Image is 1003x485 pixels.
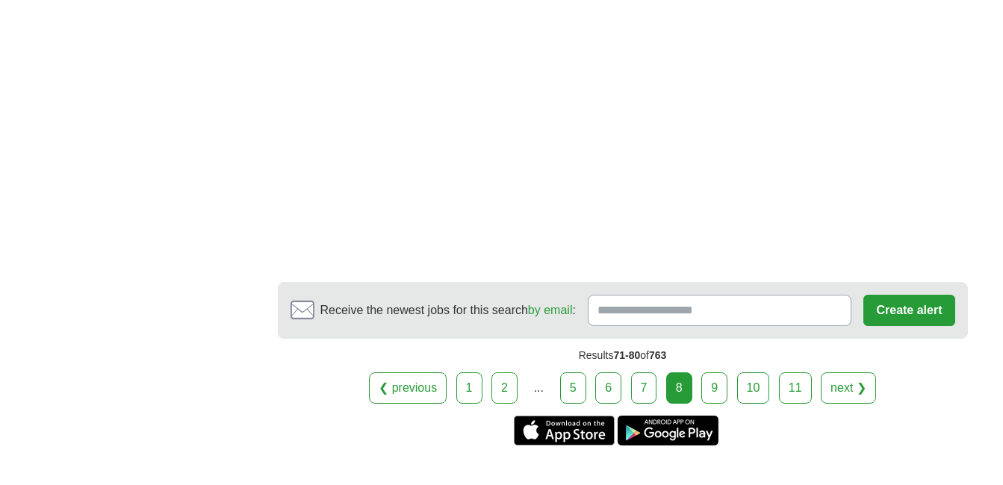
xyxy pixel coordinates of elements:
[737,372,770,404] a: 10
[701,372,727,404] a: 9
[631,372,657,404] a: 7
[779,372,812,404] a: 11
[320,301,576,319] span: Receive the newest jobs for this search :
[595,372,621,404] a: 6
[649,349,666,361] span: 763
[514,416,615,445] a: Get the iPhone app
[278,339,968,372] div: Results of
[618,416,718,445] a: Get the Android app
[369,372,447,404] a: ❮ previous
[821,372,876,404] a: next ❯
[524,373,553,403] div: ...
[613,349,640,361] span: 71-80
[528,304,573,316] a: by email
[666,372,692,404] div: 8
[456,372,482,404] a: 1
[491,372,518,404] a: 2
[863,295,954,326] button: Create alert
[560,372,586,404] a: 5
